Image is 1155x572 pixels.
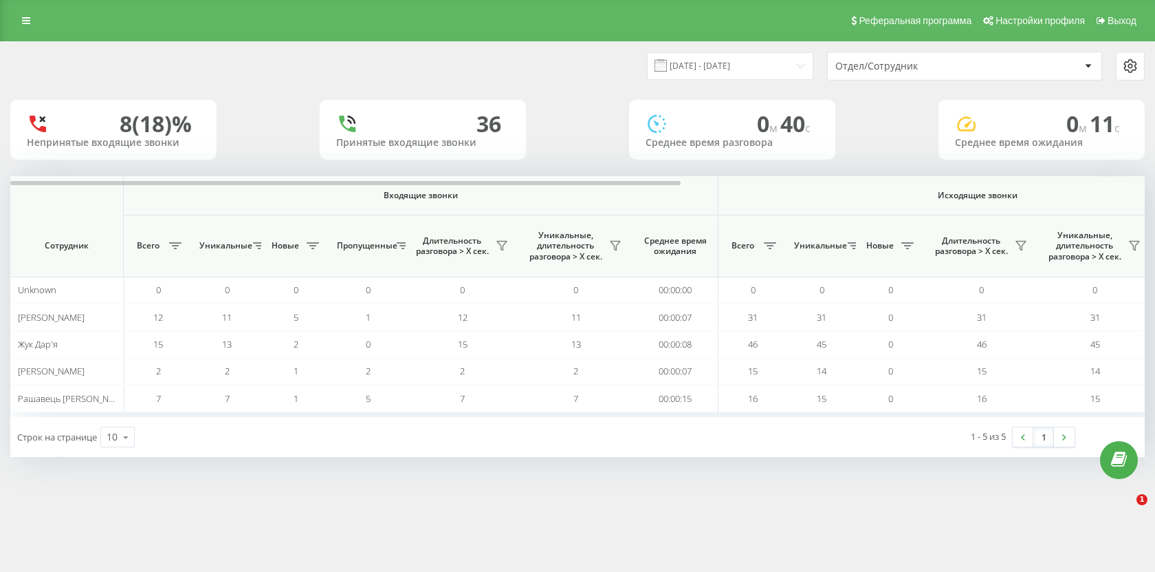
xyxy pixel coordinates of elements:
[632,385,718,412] td: 00:00:15
[757,109,780,138] span: 0
[153,338,163,350] span: 15
[863,240,897,251] span: Новые
[18,392,129,405] span: Рашавець [PERSON_NAME]
[458,338,467,350] span: 15
[632,277,718,304] td: 00:00:00
[18,365,85,377] span: [PERSON_NAME]
[337,240,393,251] span: Пропущенные
[817,338,826,350] span: 45
[571,338,581,350] span: 13
[748,365,758,377] span: 15
[458,311,467,324] span: 12
[794,240,844,251] span: Уникальные
[225,284,230,296] span: 0
[888,338,893,350] span: 0
[366,311,371,324] span: 1
[780,109,811,138] span: 40
[199,240,249,251] span: Уникальные
[571,311,581,324] span: 11
[888,392,893,405] span: 0
[18,284,56,296] span: Unknown
[725,240,760,251] span: Всего
[159,190,682,201] span: Входящие звонки
[22,240,111,251] span: Сотрудник
[835,61,1000,72] div: Отдел/Сотрудник
[120,111,192,137] div: 8 (18)%
[156,365,161,377] span: 2
[573,392,578,405] span: 7
[805,120,811,136] span: c
[222,311,232,324] span: 11
[156,392,161,405] span: 7
[225,392,230,405] span: 7
[932,235,1011,257] span: Длительность разговора > Х сек.
[17,431,97,443] span: Строк на странице
[1033,427,1054,447] a: 1
[979,284,984,296] span: 0
[107,430,118,444] div: 10
[977,338,987,350] span: 46
[366,338,371,350] span: 0
[573,365,578,377] span: 2
[27,137,200,149] div: Непринятые входящие звонки
[977,365,987,377] span: 15
[573,284,578,296] span: 0
[476,111,501,137] div: 36
[769,120,780,136] span: м
[1108,494,1141,527] iframe: Intercom live chat
[859,15,971,26] span: Реферальная программа
[460,284,465,296] span: 0
[366,284,371,296] span: 0
[888,365,893,377] span: 0
[1090,365,1100,377] span: 14
[460,365,465,377] span: 2
[888,311,893,324] span: 0
[1090,109,1120,138] span: 11
[460,392,465,405] span: 7
[1066,109,1090,138] span: 0
[888,284,893,296] span: 0
[748,338,758,350] span: 46
[819,284,824,296] span: 0
[971,430,1006,443] div: 1 - 5 из 5
[643,235,707,257] span: Среднее время ожидания
[751,284,756,296] span: 0
[153,311,163,324] span: 12
[1090,392,1100,405] span: 15
[131,240,165,251] span: Всего
[366,365,371,377] span: 2
[748,392,758,405] span: 16
[225,365,230,377] span: 2
[748,311,758,324] span: 31
[817,392,826,405] span: 15
[18,311,85,324] span: [PERSON_NAME]
[632,331,718,358] td: 00:00:08
[1045,230,1124,262] span: Уникальные, длительность разговора > Х сек.
[156,284,161,296] span: 0
[268,240,302,251] span: Новые
[955,137,1128,149] div: Среднее время ожидания
[817,365,826,377] span: 14
[1136,494,1147,505] span: 1
[1108,15,1136,26] span: Выход
[294,392,298,405] span: 1
[817,311,826,324] span: 31
[632,358,718,385] td: 00:00:07
[526,230,605,262] span: Уникальные, длительность разговора > Х сек.
[412,235,492,257] span: Длительность разговора > Х сек.
[1079,120,1090,136] span: м
[336,137,509,149] div: Принятые входящие звонки
[1090,338,1100,350] span: 45
[995,15,1085,26] span: Настройки профиля
[294,365,298,377] span: 1
[632,304,718,330] td: 00:00:07
[222,338,232,350] span: 13
[294,338,298,350] span: 2
[18,338,58,350] span: Жук Дар'я
[294,311,298,324] span: 5
[977,392,987,405] span: 16
[977,311,987,324] span: 31
[366,392,371,405] span: 5
[294,284,298,296] span: 0
[646,137,819,149] div: Среднее время разговора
